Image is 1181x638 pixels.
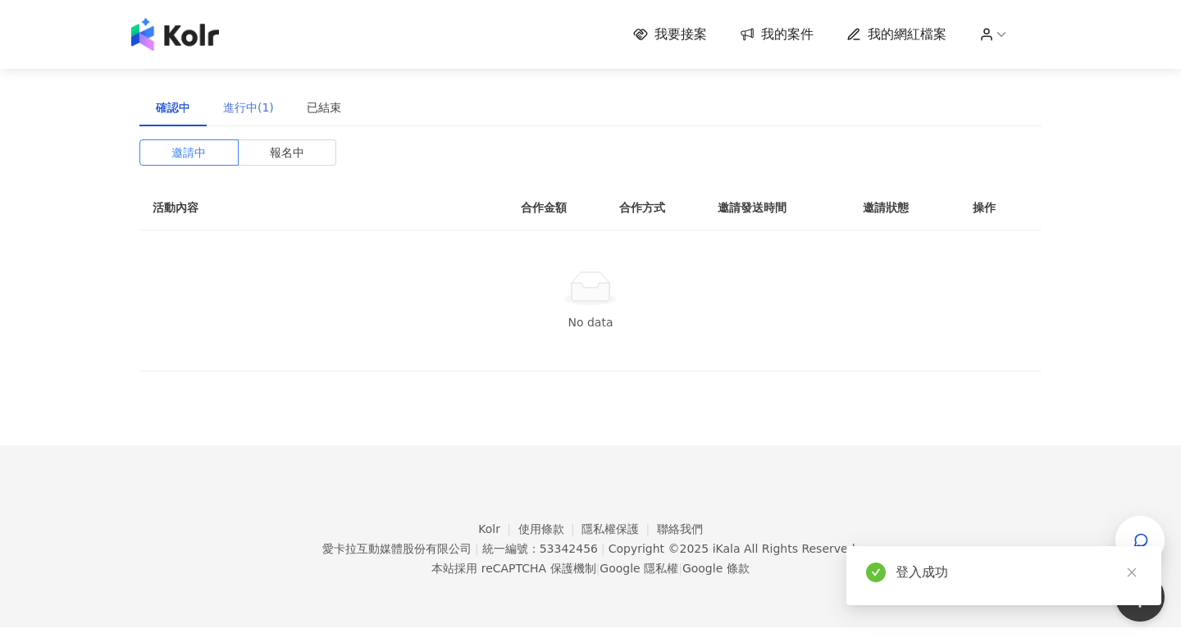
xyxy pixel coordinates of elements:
a: 隱私權保護 [581,522,657,535]
th: 合作金額 [508,185,606,230]
span: 我的案件 [761,25,814,43]
span: check-circle [866,563,886,582]
span: 我的網紅檔案 [868,25,946,43]
th: 操作 [960,185,1042,230]
a: Google 隱私權 [600,562,678,575]
div: Copyright © 2025 All Rights Reserved. [609,542,859,555]
a: 我要接案 [633,25,707,43]
div: 登入成功 [896,563,1142,582]
span: 邀請中 [171,140,206,165]
div: 統一編號：53342456 [482,542,598,555]
span: | [678,562,682,575]
div: No data [159,313,1022,331]
span: | [475,542,479,555]
a: 聯絡我們 [657,522,703,535]
div: 進行中(1) [223,98,274,116]
span: 報名中 [270,140,304,165]
span: close [1126,567,1138,578]
div: 確認中 [156,98,190,116]
a: iKala [713,542,741,555]
th: 邀請發送時間 [704,185,850,230]
span: | [596,562,600,575]
a: 我的網紅檔案 [846,25,946,43]
div: 已結束 [307,98,341,116]
img: logo [131,18,219,51]
th: 活動內容 [139,185,467,230]
a: Google 條款 [682,562,750,575]
a: Kolr [478,522,518,535]
span: 本站採用 reCAPTCHA 保護機制 [431,558,749,578]
span: 我要接案 [654,25,707,43]
div: 愛卡拉互動媒體股份有限公司 [322,542,472,555]
a: 使用條款 [518,522,582,535]
th: 合作方式 [606,185,704,230]
span: | [601,542,605,555]
a: 我的案件 [740,25,814,43]
th: 邀請狀態 [850,185,960,230]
